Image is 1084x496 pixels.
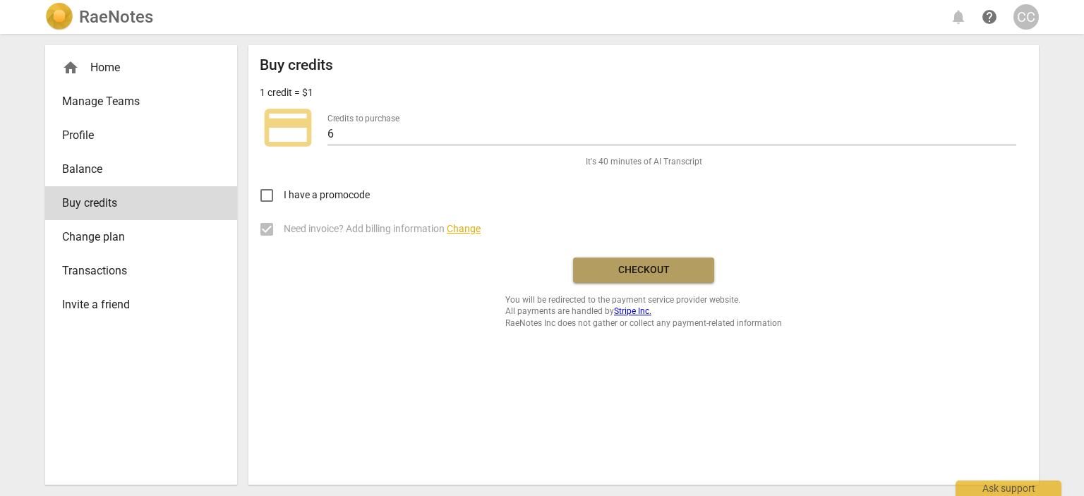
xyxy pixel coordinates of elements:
[45,186,237,220] a: Buy credits
[1013,4,1039,30] button: CC
[62,229,209,246] span: Change plan
[45,152,237,186] a: Balance
[586,156,702,168] span: It's 40 minutes of AI Transcript
[505,294,782,329] span: You will be redirected to the payment service provider website. All payments are handled by RaeNo...
[79,7,153,27] h2: RaeNotes
[45,85,237,119] a: Manage Teams
[573,258,714,283] button: Checkout
[45,220,237,254] a: Change plan
[62,296,209,313] span: Invite a friend
[62,127,209,144] span: Profile
[45,254,237,288] a: Transactions
[260,99,316,156] span: credit_card
[977,4,1002,30] a: Help
[45,51,237,85] div: Home
[447,223,481,234] span: Change
[284,188,370,202] span: I have a promocode
[260,85,313,100] p: 1 credit = $1
[45,3,73,31] img: Logo
[45,119,237,152] a: Profile
[45,288,237,322] a: Invite a friend
[284,222,481,236] span: Need invoice? Add billing information
[62,59,79,76] span: home
[62,161,209,178] span: Balance
[981,8,998,25] span: help
[584,263,703,277] span: Checkout
[62,195,209,212] span: Buy credits
[260,56,333,74] h2: Buy credits
[45,3,153,31] a: LogoRaeNotes
[327,114,399,123] label: Credits to purchase
[62,93,209,110] span: Manage Teams
[62,59,209,76] div: Home
[614,306,651,316] a: Stripe Inc.
[62,262,209,279] span: Transactions
[956,480,1061,496] div: Ask support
